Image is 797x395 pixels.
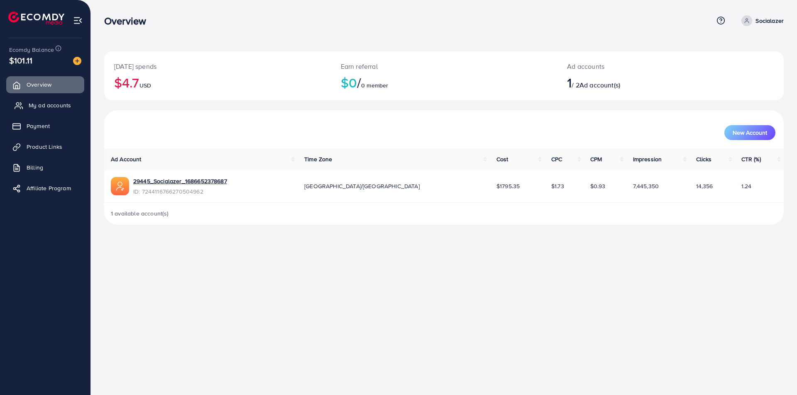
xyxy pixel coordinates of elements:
span: 1 available account(s) [111,209,169,218]
span: Clicks [696,155,712,163]
span: ID: 7244116766270504962 [133,187,227,196]
a: Socialazer [738,15,784,26]
span: $0.93 [590,182,606,190]
span: Cost [496,155,509,163]
span: Ecomdy Balance [9,46,54,54]
span: $101.11 [9,54,32,66]
iframe: Chat [762,358,791,389]
p: Ad accounts [567,61,717,71]
p: Socialazer [755,16,784,26]
span: 1.24 [741,182,752,190]
span: $1.73 [551,182,564,190]
span: CPC [551,155,562,163]
a: Product Links [6,138,84,155]
a: My ad accounts [6,97,84,114]
span: Ad Account [111,155,142,163]
span: Payment [27,122,50,130]
h2: $4.7 [114,75,321,90]
h2: $0 [341,75,548,90]
img: menu [73,16,83,25]
span: 14,356 [696,182,713,190]
a: Affiliate Program [6,180,84,196]
span: New Account [733,130,767,136]
span: Time Zone [304,155,332,163]
span: $1795.35 [496,182,520,190]
img: logo [8,12,64,24]
span: Billing [27,163,43,172]
span: Overview [27,80,51,89]
span: 7,445,350 [633,182,659,190]
span: Product Links [27,143,62,151]
span: 1 [567,73,572,92]
img: image [73,57,81,65]
p: Earn referral [341,61,548,71]
h3: Overview [104,15,153,27]
span: CPM [590,155,602,163]
a: Overview [6,76,84,93]
a: Billing [6,159,84,176]
span: My ad accounts [29,101,71,109]
h2: / 2 [567,75,717,90]
a: Payment [6,118,84,134]
span: [GEOGRAPHIC_DATA]/[GEOGRAPHIC_DATA] [304,182,420,190]
span: 0 member [361,81,388,90]
span: CTR (%) [741,155,761,163]
button: New Account [724,125,775,140]
span: Impression [633,155,662,163]
p: [DATE] spends [114,61,321,71]
img: ic-ads-acc.e4c84228.svg [111,177,129,195]
a: 29445_Socialazer_1686652378687 [133,177,227,185]
span: Ad account(s) [579,80,620,90]
span: USD [139,81,151,90]
span: / [357,73,361,92]
span: Affiliate Program [27,184,71,192]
